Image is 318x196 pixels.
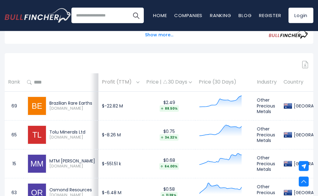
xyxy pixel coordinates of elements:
[146,158,192,170] div: $0.68
[174,12,202,19] a: Companies
[210,12,231,19] a: Ranking
[49,135,95,140] span: [DOMAIN_NAME]
[253,74,280,92] th: Industry
[146,129,192,141] div: $0.75
[153,12,167,19] a: Home
[98,149,143,178] td: $-551.51 k
[160,106,179,112] div: 88.50%
[253,149,280,178] td: Other Precious Metals
[5,149,24,178] td: 15
[102,78,135,87] span: Profit (TTM)
[5,8,71,23] a: Go to homepage
[5,121,24,149] td: 65
[159,163,179,170] div: 64.00%
[5,74,24,92] th: Rank
[288,8,313,23] a: Login
[253,92,280,121] td: Other Precious Metals
[195,74,253,92] th: Price (30 Days)
[253,121,280,149] td: Other Precious Metals
[49,101,95,106] div: Brazilian Rare Earths
[146,100,192,112] div: $2.49
[128,8,144,23] button: Search
[49,164,95,169] span: [DOMAIN_NAME]
[49,130,95,135] div: Tolu Minerals Ltd
[146,79,192,86] div: Price | 30 Days
[98,121,143,149] td: $-8.26 M
[160,134,179,141] div: 34.32%
[5,8,72,23] img: Bullfincher logo
[49,158,95,164] div: MTM [PERSON_NAME]
[141,30,177,40] button: Show more...
[238,12,252,19] a: Blog
[259,12,281,19] a: Register
[98,92,143,121] td: $-22.82 M
[5,92,24,121] td: 69
[49,106,95,112] span: [DOMAIN_NAME]
[49,187,95,193] div: Osmond Resources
